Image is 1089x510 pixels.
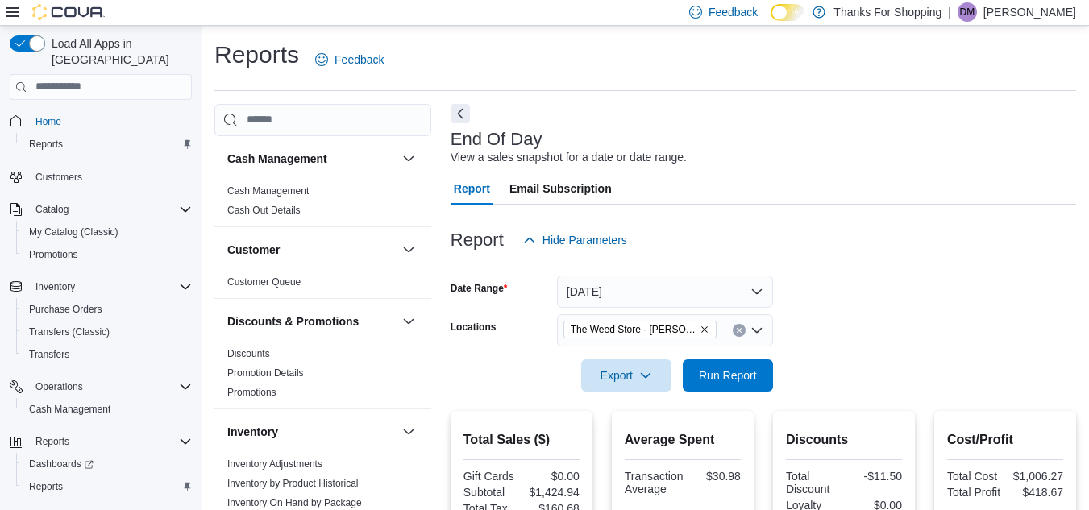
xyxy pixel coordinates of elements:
div: -$11.50 [847,470,902,483]
span: Purchase Orders [23,300,192,319]
p: [PERSON_NAME] [983,2,1076,22]
span: Export [591,359,662,392]
span: Transfers (Classic) [29,325,110,338]
span: The Weed Store - Albert St [563,321,717,338]
span: Dashboards [29,458,94,471]
button: Inventory [29,277,81,296]
a: Cash Management [23,400,117,419]
span: Reports [29,480,63,493]
a: Reports [23,135,69,154]
span: My Catalog (Classic) [29,226,118,238]
span: Report [454,172,490,205]
div: Discounts & Promotions [214,344,431,408]
span: Dashboards [23,454,192,474]
span: Reports [29,138,63,151]
button: Customers [3,165,198,189]
span: Cash Management [29,403,110,416]
span: Email Subscription [509,172,612,205]
a: Inventory by Product Historical [227,478,359,489]
span: Load All Apps in [GEOGRAPHIC_DATA] [45,35,192,68]
span: Reports [35,435,69,448]
div: Dustin Miller [958,2,977,22]
span: Promotion Details [227,367,304,379]
button: Home [3,110,198,133]
span: Transfers (Classic) [23,322,192,342]
div: Total Discount [786,470,841,495]
span: Inventory [29,277,192,296]
button: Inventory [399,422,418,442]
a: Transfers [23,345,76,364]
span: Home [35,115,61,128]
div: Transaction Average [625,470,684,495]
a: My Catalog (Classic) [23,222,125,242]
button: [DATE] [557,276,773,308]
span: DM [960,2,975,22]
span: Feedback [335,52,384,68]
span: Transfers [23,345,192,364]
span: Operations [35,380,83,393]
button: Transfers [16,343,198,366]
span: Feedback [709,4,758,20]
button: Next [451,104,470,123]
span: Reports [23,135,192,154]
span: Reports [29,432,192,451]
a: Promotions [227,387,276,398]
a: Inventory On Hand by Package [227,497,362,508]
a: Reports [23,477,69,496]
span: Dark Mode [771,21,771,22]
button: Operations [3,375,198,398]
a: Discounts [227,348,270,359]
span: Catalog [35,203,69,216]
label: Date Range [451,282,508,295]
button: Reports [16,475,198,498]
button: Export [581,359,671,392]
a: Customer Queue [227,276,301,288]
button: Catalog [3,198,198,221]
a: Inventory Adjustments [227,458,322,470]
p: Thanks For Shopping [833,2,941,22]
button: Reports [3,430,198,453]
a: Dashboards [16,453,198,475]
h3: Cash Management [227,151,327,167]
h3: Discounts & Promotions [227,313,359,330]
span: Inventory [35,280,75,293]
span: Customers [29,167,192,187]
button: Reports [29,432,76,451]
div: Total Profit [947,486,1002,499]
span: Transfers [29,348,69,361]
div: View a sales snapshot for a date or date range. [451,149,687,166]
a: Home [29,112,68,131]
div: Total Cost [947,470,1002,483]
div: Cash Management [214,181,431,226]
button: Customer [399,240,418,259]
div: Gift Cards [463,470,518,483]
h3: Customer [227,242,280,258]
div: $30.98 [689,470,740,483]
button: Discounts & Promotions [227,313,396,330]
button: Inventory [227,424,396,440]
span: Promotions [23,245,192,264]
span: The Weed Store - [PERSON_NAME][GEOGRAPHIC_DATA] [571,321,696,338]
button: Reports [16,133,198,155]
span: Promotions [29,248,78,261]
button: Remove The Weed Store - Albert St from selection in this group [700,325,709,334]
h3: Inventory [227,424,278,440]
span: Discounts [227,347,270,360]
span: Inventory Adjustments [227,458,322,471]
span: Operations [29,377,192,396]
span: Cash Out Details [227,204,301,217]
div: $1,006.27 [1008,470,1063,483]
a: Cash Management [227,185,309,197]
div: $418.67 [1008,486,1063,499]
div: Customer [214,272,431,298]
span: Run Report [699,367,757,384]
a: Promotion Details [227,367,304,379]
button: Cash Management [399,149,418,168]
button: Run Report [683,359,773,392]
a: Transfers (Classic) [23,322,116,342]
span: Inventory by Product Historical [227,477,359,490]
button: Discounts & Promotions [399,312,418,331]
a: Feedback [309,44,390,76]
h2: Discounts [786,430,902,450]
button: Cash Management [16,398,198,421]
